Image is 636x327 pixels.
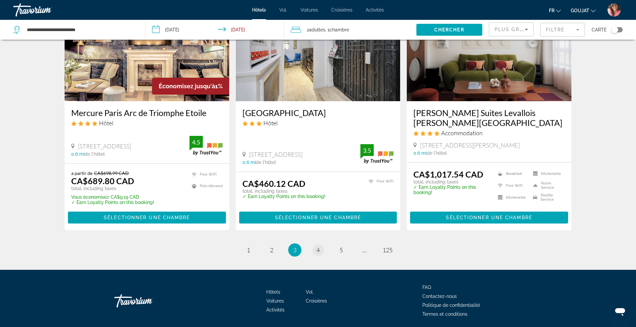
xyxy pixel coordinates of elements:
button: Filter [540,22,585,37]
a: Hôtels [266,289,280,295]
p: total, including taxes [71,186,154,191]
a: FAQ [422,285,431,290]
a: Sélectionner une chambre [410,213,568,221]
button: Changer de devise [571,6,596,15]
span: Plus grandes économies [495,27,574,32]
a: Voitures [300,7,318,13]
li: Breakfast [495,169,530,178]
button: Travelers: 2 adults, 0 children [284,20,416,40]
a: Travorium [114,291,181,311]
span: de l'hôtel [84,151,105,157]
p: total, including taxes [242,188,325,194]
span: 125 [383,246,393,254]
a: Croisières [331,7,352,13]
span: [STREET_ADDRESS] [249,151,302,158]
span: Vous économisez [71,194,109,200]
a: Contactez-nous [422,294,457,299]
ins: CA$460.12 CAD [242,179,305,188]
span: 5 [340,246,343,254]
span: Sélectionner une chambre [104,215,190,220]
p: ✓ Earn Loyalty Points on this booking! [242,194,325,199]
iframe: Bouton de lancement de la fenêtre de messagerie [609,301,631,322]
a: Voitures [266,298,284,304]
a: Activités [266,307,285,312]
a: Sélectionner une chambre [68,213,226,221]
li: Kitchenette [530,169,565,178]
nav: Pagination [65,243,571,257]
span: 0.6 mi [242,160,256,165]
p: CA$9.19 CAD [71,194,154,200]
span: [STREET_ADDRESS][PERSON_NAME] [420,142,520,149]
li: Free WiFi [495,181,530,190]
span: a partir de [71,170,92,176]
span: Accommodation [441,129,483,137]
div: 3 star Hotel [242,119,394,127]
p: ✓ Earn Loyalty Points on this booking! [413,184,490,195]
div: 4 star Hotel [71,119,223,127]
span: Chercher [434,27,464,32]
font: Activités [366,7,384,13]
mat-select: Sort by [495,25,528,33]
a: Termes et conditions [422,311,467,317]
ins: CA$1,017.54 CAD [413,169,483,179]
div: 4 star Accommodation [413,129,565,137]
li: Room Service [530,181,565,190]
h3: Mercure Paris Arc de Triomphe Etoile [71,108,223,118]
span: 4 [316,246,320,254]
a: Sélectionner une chambre [239,213,397,221]
span: Sélectionner une chambre [446,215,532,220]
span: Adultes [309,27,325,32]
span: 2 [270,246,273,254]
p: total, including taxes [413,179,490,184]
li: Free WiFi [188,170,223,179]
span: Carte [592,25,607,34]
button: Check-in date: Nov 28, 2025 Check-out date: Nov 30, 2025 [145,20,284,40]
li: Kitchenette [495,193,530,202]
div: 4.5 [189,138,203,146]
a: Hôtels [252,7,266,13]
span: 3 [293,246,296,254]
a: Politique de confidentialité [422,303,480,308]
button: Sélectionner une chambre [239,212,397,224]
li: Free WiFi [365,179,394,184]
a: Vol. [306,289,314,295]
span: 2 [307,25,325,34]
img: trustyou-badge.svg [189,136,223,155]
a: Travorium [13,1,79,19]
li: Pets Allowed [188,182,223,190]
button: Toggle map [607,27,623,33]
font: Croisières [306,298,327,304]
ins: CA$689.80 CAD [71,176,134,186]
div: 1% [152,78,229,95]
span: Chambre [330,27,349,32]
del: CA$698.99 CAD [94,170,129,176]
span: , 1 [325,25,349,34]
li: Shuttle Service [530,193,565,202]
img: Z [608,3,621,17]
span: de l'hôtel [427,150,447,156]
font: fr [549,8,555,13]
font: Vol. [279,7,287,13]
span: Hôtel [263,119,278,127]
span: Économisez jusqu'à [159,83,215,90]
font: GOUJAT [571,8,589,13]
a: [GEOGRAPHIC_DATA] [242,108,394,118]
div: 3.5 [360,146,374,154]
button: Sélectionner une chambre [410,212,568,224]
span: [STREET_ADDRESS] [78,143,131,150]
button: Menu utilisateur [606,3,623,17]
a: [PERSON_NAME] Suites Levallois [PERSON_NAME][GEOGRAPHIC_DATA] [413,108,565,128]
